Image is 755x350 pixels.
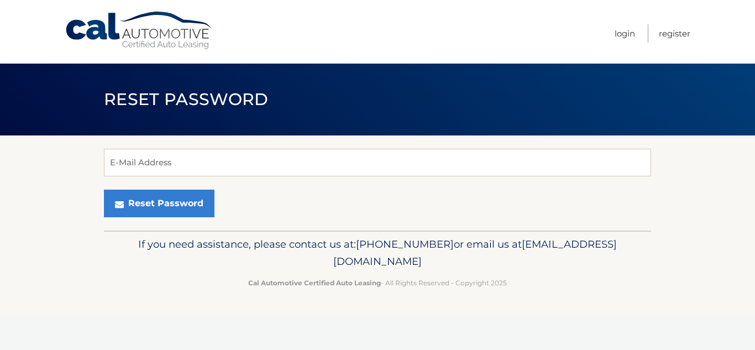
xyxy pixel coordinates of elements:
input: E-Mail Address [104,149,651,176]
a: Cal Automotive [65,11,214,50]
span: [PHONE_NUMBER] [356,238,454,250]
p: If you need assistance, please contact us at: or email us at [111,236,644,271]
button: Reset Password [104,190,214,217]
a: Register [659,24,690,43]
p: - All Rights Reserved - Copyright 2025 [111,277,644,289]
a: Login [615,24,635,43]
strong: Cal Automotive Certified Auto Leasing [248,279,381,287]
span: Reset Password [104,89,268,109]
